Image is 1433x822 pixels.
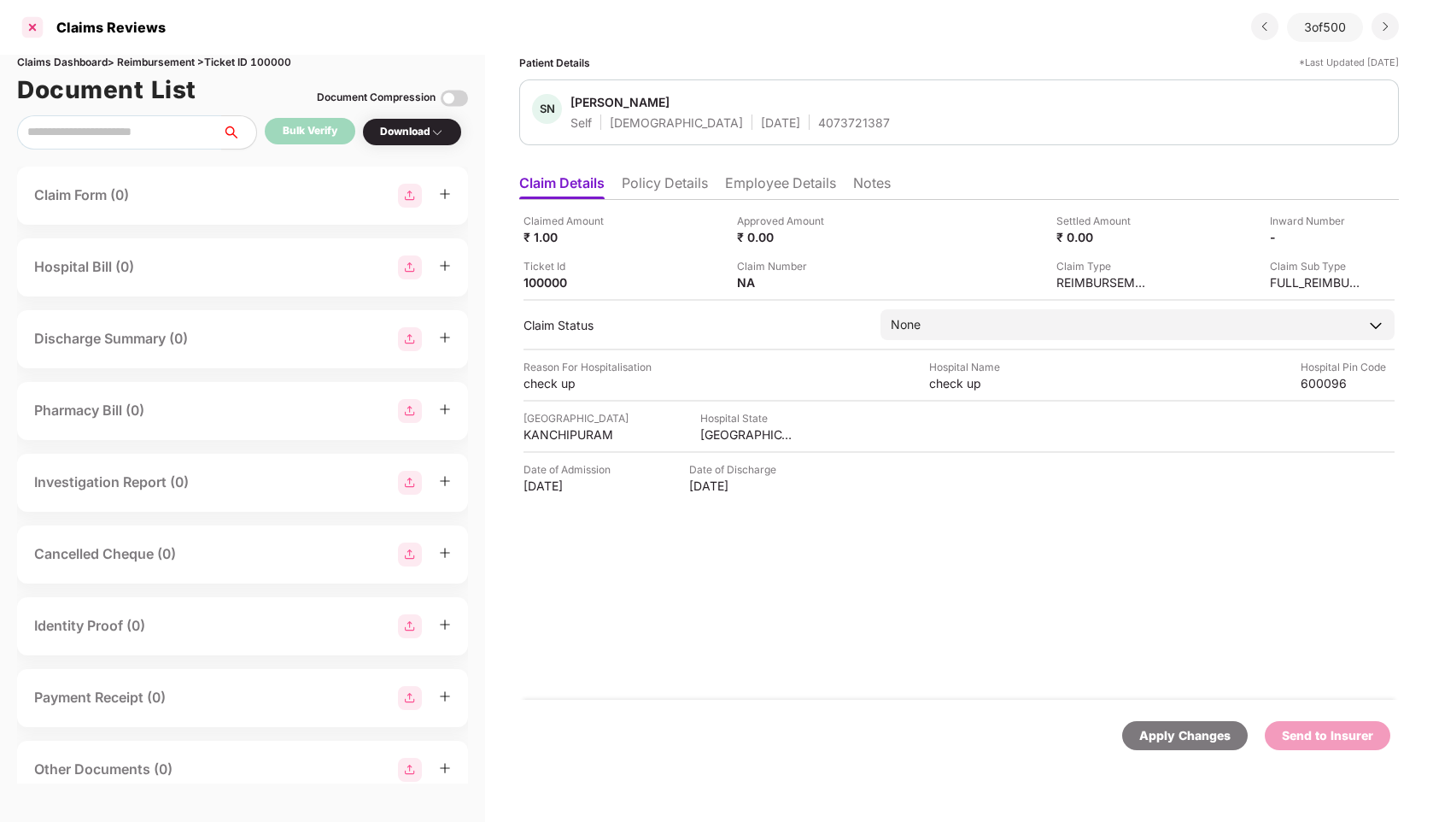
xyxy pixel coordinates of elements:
img: svg+xml;base64,PHN2ZyBpZD0iRHJvcGRvd24tMzJ4MzIiIHhtbG5zPSJodHRwOi8vd3d3LnczLm9yZy8yMDAwL3N2ZyIgd2... [1378,20,1392,33]
img: svg+xml;base64,PHN2ZyBpZD0iR3JvdXBfMjg4MTMiIGRhdGEtbmFtZT0iR3JvdXAgMjg4MTMiIHhtbG5zPSJodHRwOi8vd3... [398,758,422,782]
div: Claim Form (0) [34,185,129,206]
div: Settled Amount [1056,213,1150,229]
div: 4073721387 [818,114,890,131]
div: [DATE] [523,478,617,494]
span: plus [439,188,451,200]
button: search [221,115,257,150]
div: Download [380,124,444,140]
div: Payment Receipt (0) [34,687,166,708]
div: Approved Amount [737,213,831,229]
h1: Document List [17,71,196,109]
div: 100000 [523,274,617,291]
li: Claim Details [519,174,605,199]
div: Identity Proof (0) [34,615,145,637]
div: Cancelled Cheque (0) [34,543,176,565]
span: plus [439,619,451,631]
div: 600096 [1301,375,1395,391]
div: Bulk Verify [283,123,337,139]
span: plus [439,403,451,415]
div: Claim Sub Type [1270,258,1364,274]
div: Document Compression [317,90,436,106]
div: Claim Type [1056,258,1150,274]
div: ₹ 0.00 [1056,229,1150,245]
img: svg+xml;base64,PHN2ZyBpZD0iR3JvdXBfMjg4MTMiIGRhdGEtbmFtZT0iR3JvdXAgMjg4MTMiIHhtbG5zPSJodHRwOi8vd3... [398,399,422,423]
div: Patient Details [519,55,590,71]
img: svg+xml;base64,PHN2ZyBpZD0iR3JvdXBfMjg4MTMiIGRhdGEtbmFtZT0iR3JvdXAgMjg4MTMiIHhtbG5zPSJodHRwOi8vd3... [398,184,422,208]
div: FULL_REIMBURSEMENT [1270,274,1364,291]
div: Ticket Id [523,258,617,274]
img: svg+xml;base64,PHN2ZyBpZD0iR3JvdXBfMjg4MTMiIGRhdGEtbmFtZT0iR3JvdXAgMjg4MTMiIHhtbG5zPSJodHRwOi8vd3... [398,327,422,351]
div: [DEMOGRAPHIC_DATA] [610,114,743,131]
img: svg+xml;base64,PHN2ZyBpZD0iR3JvdXBfMjg4MTMiIGRhdGEtbmFtZT0iR3JvdXAgMjg4MTMiIHhtbG5zPSJodHRwOi8vd3... [398,471,422,495]
div: ₹ 1.00 [523,229,617,245]
div: [PERSON_NAME] [570,94,670,110]
img: svg+xml;base64,PHN2ZyBpZD0iR3JvdXBfMjg4MTMiIGRhdGEtbmFtZT0iR3JvdXAgMjg4MTMiIHhtbG5zPSJodHRwOi8vd3... [398,255,422,279]
div: Discharge Summary (0) [34,328,188,349]
img: svg+xml;base64,PHN2ZyBpZD0iR3JvdXBfMjg4MTMiIGRhdGEtbmFtZT0iR3JvdXAgMjg4MTMiIHhtbG5zPSJodHRwOi8vd3... [398,686,422,710]
div: Investigation Report (0) [34,472,189,493]
div: Claim Number [737,258,831,274]
div: Claims Dashboard > Reimbursement > Ticket ID 100000 [17,55,468,71]
div: Claimed Amount [523,213,617,229]
img: svg+xml;base64,PHN2ZyBpZD0iR3JvdXBfMjg4MTMiIGRhdGEtbmFtZT0iR3JvdXAgMjg4MTMiIHhtbG5zPSJodHRwOi8vd3... [398,543,422,567]
div: [GEOGRAPHIC_DATA] [700,426,794,443]
img: svg+xml;base64,PHN2ZyBpZD0iRHJvcGRvd24tMzJ4MzIiIHhtbG5zPSJodHRwOi8vd3d3LnczLm9yZy8yMDAwL3N2ZyIgd2... [1258,20,1272,33]
div: Hospital Pin Code [1301,359,1395,375]
span: plus [439,260,451,272]
div: - [1270,229,1364,245]
div: [DATE] [761,114,800,131]
div: *Last Updated [DATE] [1299,55,1399,71]
div: NA [737,274,831,291]
li: Employee Details [725,174,836,199]
img: downArrowIcon [1367,317,1384,334]
div: Other Documents (0) [34,759,173,780]
div: Reason For Hospitalisation [523,359,652,375]
span: search [221,126,256,139]
div: KANCHIPURAM [523,426,617,443]
div: Date of Admission [523,461,617,478]
div: Hospital Bill (0) [34,256,134,278]
div: Hospital Name [929,359,1023,375]
span: plus [439,762,451,774]
div: Apply Changes [1139,726,1231,745]
div: Inward Number [1270,213,1364,229]
img: svg+xml;base64,PHN2ZyBpZD0iR3JvdXBfMjg4MTMiIGRhdGEtbmFtZT0iR3JvdXAgMjg4MTMiIHhtbG5zPSJodHRwOi8vd3... [398,614,422,638]
div: Pharmacy Bill (0) [34,400,144,421]
img: svg+xml;base64,PHN2ZyBpZD0iVG9nZ2xlLTMyeDMyIiB4bWxucz0iaHR0cDovL3d3dy53My5vcmcvMjAwMC9zdmciIHdpZH... [441,85,468,112]
div: Self [570,114,592,131]
li: Policy Details [622,174,708,199]
img: svg+xml;base64,PHN2ZyBpZD0iRHJvcGRvd24tMzJ4MzIiIHhtbG5zPSJodHRwOi8vd3d3LnczLm9yZy8yMDAwL3N2ZyIgd2... [430,126,444,139]
div: Claim Status [523,317,863,333]
li: Notes [853,174,891,199]
div: REIMBURSEMENT [1056,274,1150,291]
span: plus [439,332,451,343]
div: SN [532,94,562,124]
div: ₹ 0.00 [737,229,831,245]
div: Claims Reviews [46,19,166,36]
div: 3 of 500 [1287,13,1363,42]
span: plus [439,690,451,702]
div: Hospital State [700,410,794,426]
span: plus [439,475,451,487]
div: Date of Discharge [689,461,783,478]
span: plus [439,547,451,559]
div: check up [929,375,1023,391]
div: [DATE] [689,478,783,494]
div: check up [523,375,617,391]
div: Send to Insurer [1282,726,1373,745]
div: [GEOGRAPHIC_DATA] [523,410,629,426]
div: None [891,315,921,334]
